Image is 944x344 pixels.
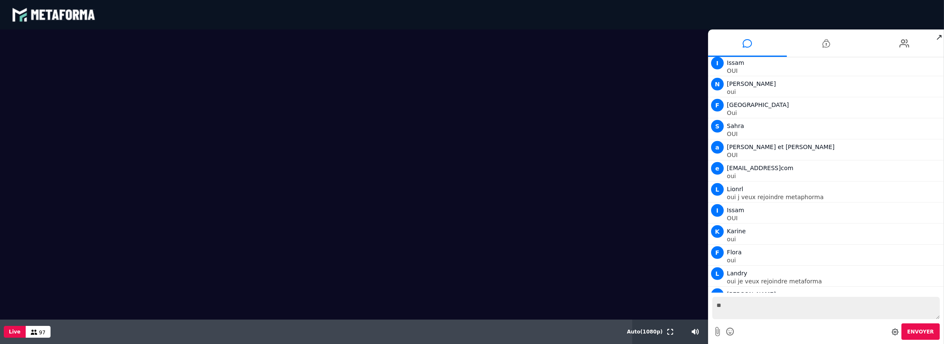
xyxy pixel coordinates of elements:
button: Auto(1080p) [625,320,664,344]
p: oui [727,173,942,179]
span: [PERSON_NAME] et [PERSON_NAME] [727,144,835,150]
span: Issam [727,59,744,66]
p: OUI [727,215,942,221]
span: K [711,225,724,238]
p: oui [727,89,942,95]
p: oui [727,236,942,242]
span: e [711,162,724,175]
p: oui j veux rejoindre metaphorma [727,194,942,200]
span: Auto ( 1080 p) [627,329,663,335]
span: a [711,141,724,154]
p: OUI [727,68,942,74]
span: N [711,78,724,91]
span: A [711,288,724,301]
span: [GEOGRAPHIC_DATA] [727,101,789,108]
span: [EMAIL_ADDRESS]com [727,165,794,171]
p: Oui [727,110,942,116]
button: Envoyer [901,323,940,340]
span: L [711,267,724,280]
span: Karine [727,228,746,235]
p: OUI [727,131,942,137]
span: [PERSON_NAME] [727,291,776,298]
span: Envoyer [907,329,934,335]
span: Lionrl [727,186,743,192]
p: OUI [727,152,942,158]
span: I [711,57,724,69]
span: Issam [727,207,744,213]
span: Flora [727,249,742,256]
span: [PERSON_NAME] [727,80,776,87]
span: L [711,183,724,196]
p: oui je veux rejoindre metaforma [727,278,942,284]
span: I [711,204,724,217]
span: F [711,246,724,259]
span: ↗ [934,29,944,45]
span: Sahra [727,123,744,129]
span: 97 [39,330,45,336]
button: Live [4,326,26,338]
span: Landry [727,270,747,277]
span: S [711,120,724,133]
span: F [711,99,724,112]
p: oui [727,257,942,263]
